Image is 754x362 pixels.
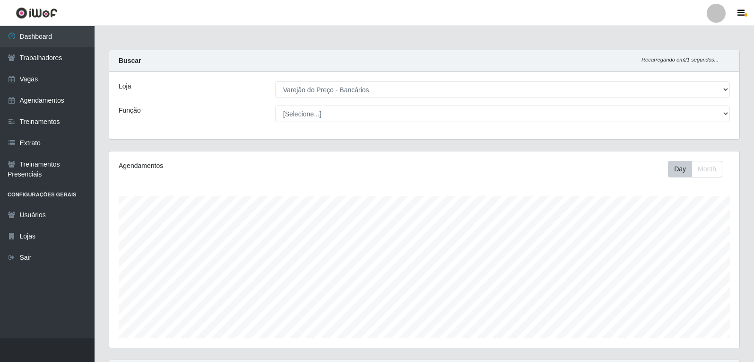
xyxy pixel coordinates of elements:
[119,106,141,115] label: Função
[119,161,365,171] div: Agendamentos
[668,161,692,177] button: Day
[668,161,730,177] div: Toolbar with button groups
[692,161,722,177] button: Month
[16,7,58,19] img: CoreUI Logo
[119,57,141,64] strong: Buscar
[119,81,131,91] label: Loja
[641,57,719,62] i: Recarregando em 21 segundos...
[668,161,722,177] div: First group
